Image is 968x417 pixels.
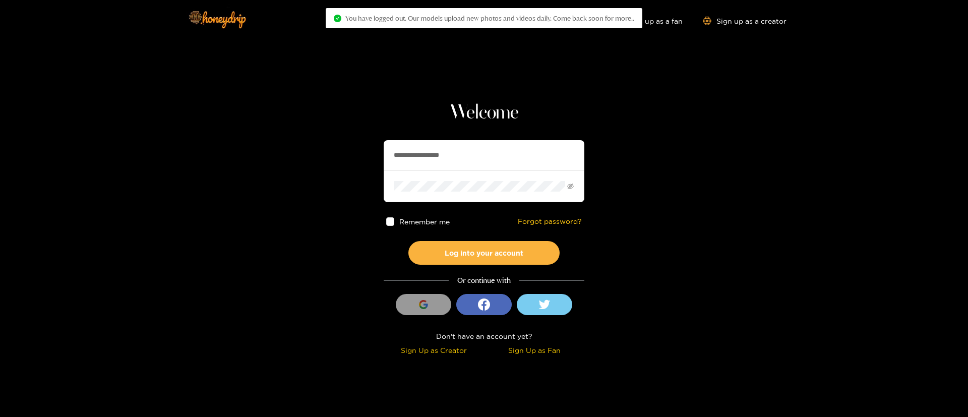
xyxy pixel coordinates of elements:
span: Remember me [400,218,450,225]
span: check-circle [334,15,341,22]
a: Sign up as a fan [614,17,683,25]
span: eye-invisible [567,183,574,190]
span: You have logged out. Our models upload new photos and videos daily. Come back soon for more.. [345,14,634,22]
h1: Welcome [384,101,584,125]
div: Sign Up as Creator [386,344,481,356]
div: Sign Up as Fan [487,344,582,356]
div: Or continue with [384,275,584,286]
button: Log into your account [408,241,560,265]
div: Don't have an account yet? [384,330,584,342]
a: Sign up as a creator [703,17,786,25]
a: Forgot password? [518,217,582,226]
